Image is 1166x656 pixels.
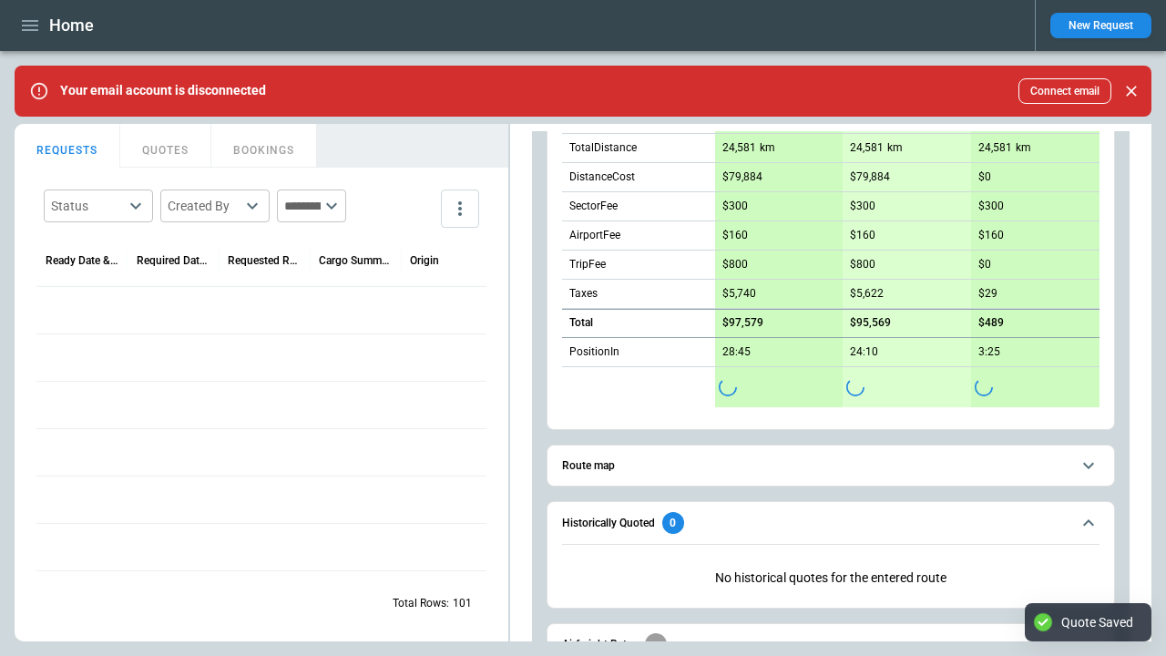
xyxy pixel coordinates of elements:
div: Historically Quoted0 [562,556,1100,600]
p: km [887,140,903,156]
p: Total Rows: [393,596,449,611]
h6: Historically Quoted [562,518,655,529]
div: Created By [168,197,240,215]
div: Ready Date & Time (UTC) [46,254,118,267]
p: 24,581 [850,141,884,155]
div: Origin [410,254,439,267]
p: Your email account is disconnected [60,83,266,98]
button: Historically Quoted0 [562,502,1100,544]
div: Cargo Summary [319,254,392,267]
button: QUOTES [120,124,211,168]
button: BOOKINGS [211,124,317,168]
p: $300 [722,200,748,213]
button: more [441,190,479,228]
p: TotalDistance [569,140,637,156]
p: PositionIn [569,344,619,360]
p: $300 [850,200,875,213]
p: $79,884 [850,170,890,184]
p: $800 [850,258,875,272]
p: $160 [978,229,1004,242]
div: dismiss [1119,71,1144,111]
p: $160 [722,229,748,242]
p: 24,581 [722,141,756,155]
p: $489 [978,316,1004,330]
div: Quote Saved [1061,614,1133,630]
p: $800 [722,258,748,272]
p: SectorFee [569,199,618,214]
p: $300 [978,200,1004,213]
div: 0 [662,512,684,534]
p: 101 [453,596,472,611]
p: $79,884 [722,170,762,184]
p: 24,581 [978,141,1012,155]
h6: Total [569,317,593,329]
button: Route map [562,446,1100,487]
p: DistanceCost [569,169,635,185]
p: km [1016,140,1031,156]
h1: Home [49,15,94,36]
p: $5,622 [850,287,884,301]
p: $5,740 [722,287,756,301]
p: $160 [850,229,875,242]
div: Required Date & Time (UTC) [137,254,210,267]
p: AirportFee [569,228,620,243]
button: Connect email [1018,78,1111,104]
p: $97,579 [722,316,763,330]
p: km [760,140,775,156]
button: New Request [1050,13,1151,38]
p: TripFee [569,257,606,272]
p: 28:45 [722,345,751,359]
h6: Route map [562,460,615,472]
p: No historical quotes for the entered route [562,556,1100,600]
button: Close [1119,78,1144,104]
h6: Airfreight Rates [562,639,638,651]
p: $0 [978,170,991,184]
p: 3:25 [978,345,1000,359]
button: REQUESTS [15,124,120,168]
p: $0 [978,258,991,272]
div: Status [51,197,124,215]
p: Taxes [569,286,598,302]
p: $29 [978,287,997,301]
p: 24:10 [850,345,878,359]
div: Requested Route [228,254,301,267]
p: $95,569 [850,316,891,330]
